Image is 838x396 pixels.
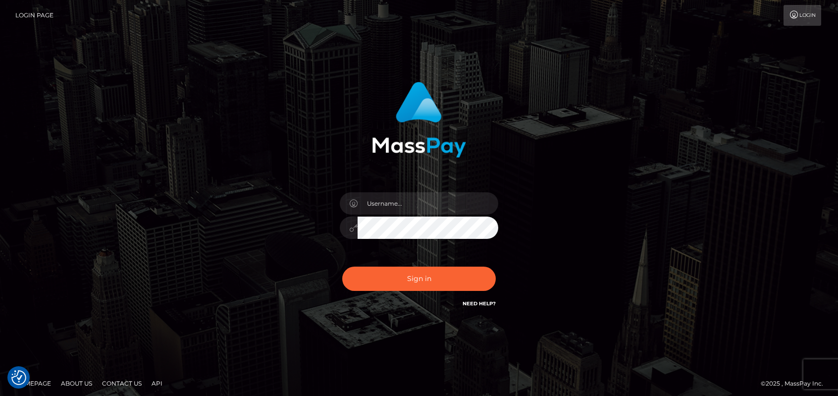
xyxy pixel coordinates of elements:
[761,378,831,389] div: © 2025 , MassPay Inc.
[11,370,26,385] img: Revisit consent button
[11,370,26,385] button: Consent Preferences
[342,267,496,291] button: Sign in
[463,300,496,307] a: Need Help?
[358,192,498,215] input: Username...
[11,376,55,391] a: Homepage
[372,82,466,158] img: MassPay Login
[15,5,53,26] a: Login Page
[98,376,146,391] a: Contact Us
[784,5,821,26] a: Login
[148,376,166,391] a: API
[57,376,96,391] a: About Us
